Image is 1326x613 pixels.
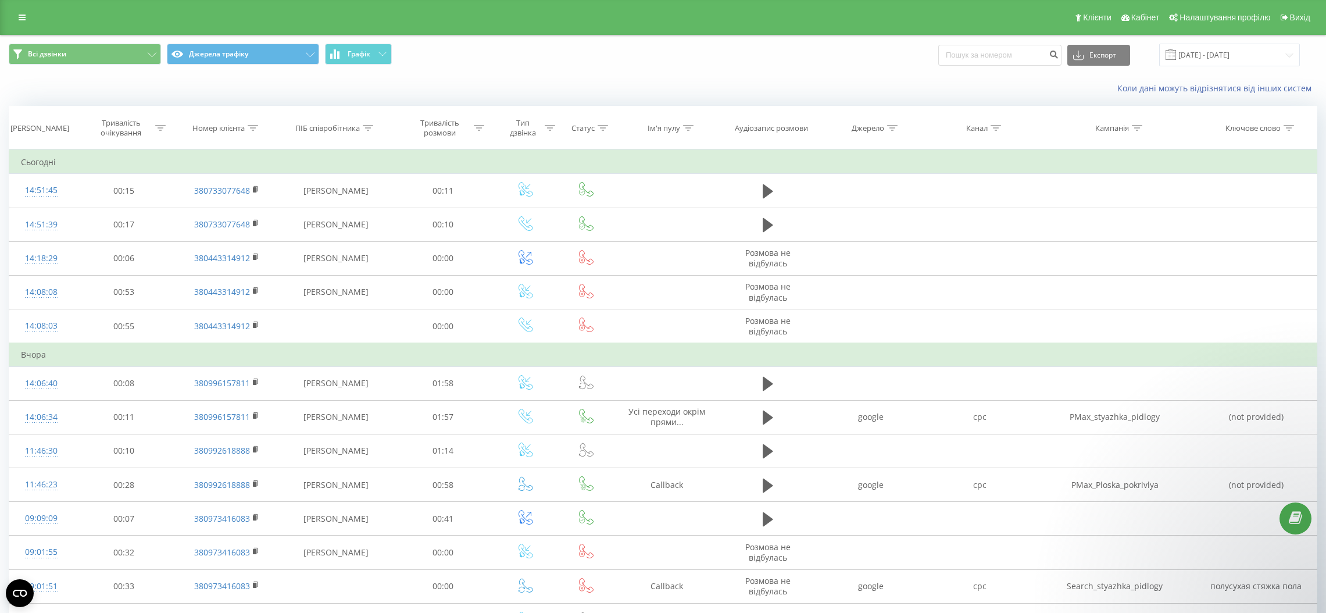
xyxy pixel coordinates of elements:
div: Ключове слово [1225,123,1281,133]
td: 00:17 [74,208,175,241]
span: Розмова не відбулась [745,575,791,597]
button: Графік [325,44,392,65]
span: Розмова не відбулась [745,281,791,302]
input: Пошук за номером [938,45,1061,66]
div: ПІБ співробітника [295,123,360,133]
a: 380992618888 [194,445,250,456]
td: [PERSON_NAME] [280,434,392,468]
button: Open CMP widget [6,579,34,607]
td: 00:08 [74,366,175,400]
td: [PERSON_NAME] [280,502,392,536]
a: 380443314912 [194,286,250,297]
div: Джерело [852,123,884,133]
span: Всі дзвінки [28,49,66,59]
td: 00:10 [392,208,494,241]
td: 00:11 [74,400,175,434]
td: 00:00 [392,241,494,275]
td: [PERSON_NAME] [280,275,392,309]
td: 00:55 [74,309,175,344]
td: полусухая стяжка пола [1196,569,1317,603]
td: Сьогодні [9,151,1317,174]
td: [PERSON_NAME] [280,174,392,208]
span: Вихід [1290,13,1310,22]
td: 00:07 [74,502,175,536]
div: Тривалість очікування [90,118,152,138]
div: Аудіозапис розмови [735,123,808,133]
td: Callback [614,569,720,603]
a: 380973416083 [194,580,250,591]
td: Вчора [9,343,1317,366]
div: Тип дзвінка [504,118,542,138]
div: 14:51:45 [21,179,62,202]
button: Експорт [1067,45,1130,66]
td: [PERSON_NAME] [280,468,392,502]
div: 11:46:23 [21,473,62,496]
div: Номер клієнта [192,123,245,133]
span: Розмова не відбулась [745,247,791,269]
td: 00:15 [74,174,175,208]
a: 380733077648 [194,185,250,196]
a: 380733077648 [194,219,250,230]
div: 14:08:03 [21,315,62,337]
td: 00:58 [392,468,494,502]
a: 380992618888 [194,479,250,490]
span: Клієнти [1083,13,1111,22]
div: Тривалість розмови [409,118,471,138]
a: 380443314912 [194,252,250,263]
td: 01:57 [392,400,494,434]
div: Ім'я пулу [648,123,680,133]
div: 14:51:39 [21,213,62,236]
td: [PERSON_NAME] [280,400,392,434]
td: 00:32 [74,536,175,569]
span: Усі переходи окрім прями... [628,406,705,427]
td: 00:00 [392,309,494,344]
td: cpc [925,569,1034,603]
span: Розмова не відбулась [745,541,791,563]
td: [PERSON_NAME] [280,366,392,400]
div: [PERSON_NAME] [10,123,69,133]
button: Всі дзвінки [9,44,161,65]
div: 09:01:55 [21,541,62,564]
div: 14:18:29 [21,247,62,270]
div: Статус [571,123,595,133]
td: 00:28 [74,468,175,502]
td: cpc [925,400,1034,434]
div: 11:46:30 [21,440,62,462]
td: 00:00 [392,536,494,569]
td: google [816,400,925,434]
td: 01:58 [392,366,494,400]
div: 14:06:40 [21,372,62,395]
td: Callback [614,468,720,502]
td: google [816,468,925,502]
td: [PERSON_NAME] [280,536,392,569]
td: 00:00 [392,569,494,603]
td: 00:00 [392,275,494,309]
span: Налаштування профілю [1180,13,1270,22]
td: 00:11 [392,174,494,208]
a: Коли дані можуть відрізнятися вiд інших систем [1117,83,1317,94]
div: 09:01:51 [21,575,62,598]
td: PMax_Ploska_pokrivlya [1034,468,1196,502]
div: 14:08:08 [21,281,62,304]
a: 380443314912 [194,320,250,332]
td: Search_styazhka_pidlogy [1034,569,1196,603]
span: Графік [348,50,370,58]
span: Розмова не відбулась [745,315,791,337]
td: cpc [925,468,1034,502]
div: Канал [966,123,988,133]
td: PMax_styazhka_pidlogy [1034,400,1196,434]
span: Кабінет [1131,13,1160,22]
a: 380996157811 [194,377,250,389]
iframe: Intercom live chat [1286,547,1314,575]
td: [PERSON_NAME] [280,208,392,241]
div: 14:06:34 [21,406,62,429]
button: Джерела трафіку [167,44,319,65]
td: google [816,569,925,603]
a: 380973416083 [194,513,250,524]
td: 01:14 [392,434,494,468]
a: 380996157811 [194,411,250,422]
td: 00:53 [74,275,175,309]
td: 00:41 [392,502,494,536]
div: Кампанія [1095,123,1129,133]
div: 09:09:09 [21,507,62,530]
